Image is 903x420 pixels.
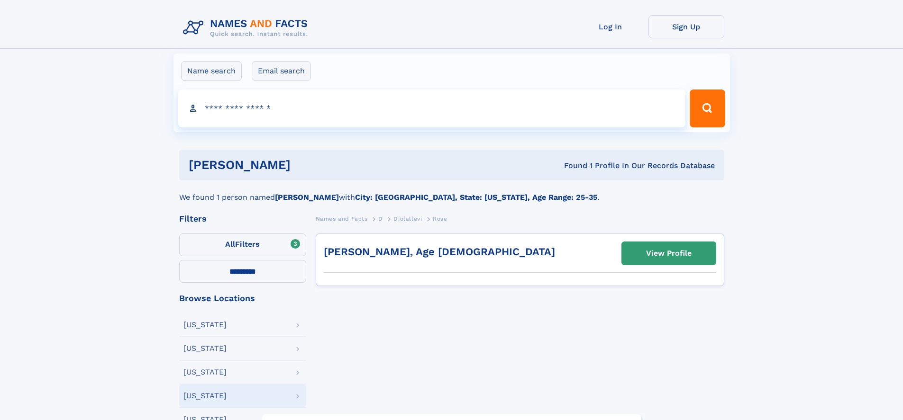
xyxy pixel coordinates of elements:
[378,213,383,224] a: D
[622,242,716,265] a: View Profile
[275,193,339,202] b: [PERSON_NAME]
[252,61,311,81] label: Email search
[316,213,368,224] a: Names and Facts
[183,345,227,352] div: [US_STATE]
[378,215,383,222] span: D
[433,215,447,222] span: Rose
[179,214,306,223] div: Filters
[181,61,242,81] label: Name search
[183,321,227,329] div: [US_STATE]
[183,392,227,400] div: [US_STATE]
[355,193,597,202] b: City: [GEOGRAPHIC_DATA], State: [US_STATE], Age Range: 25-35
[393,213,422,224] a: Diolallevi
[393,215,422,222] span: Diolallevi
[573,15,648,38] a: Log In
[646,242,692,264] div: View Profile
[189,159,428,171] h1: [PERSON_NAME]
[179,294,306,303] div: Browse Locations
[178,89,686,127] input: search input
[179,180,724,203] div: We found 1 person named with .
[648,15,724,38] a: Sign Up
[225,240,235,249] span: All
[690,89,725,127] button: Search Button
[324,246,555,258] a: [PERSON_NAME], Age [DEMOGRAPHIC_DATA]
[183,368,227,376] div: [US_STATE]
[179,15,316,41] img: Logo Names and Facts
[179,233,306,256] label: Filters
[427,161,715,171] div: Found 1 Profile In Our Records Database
